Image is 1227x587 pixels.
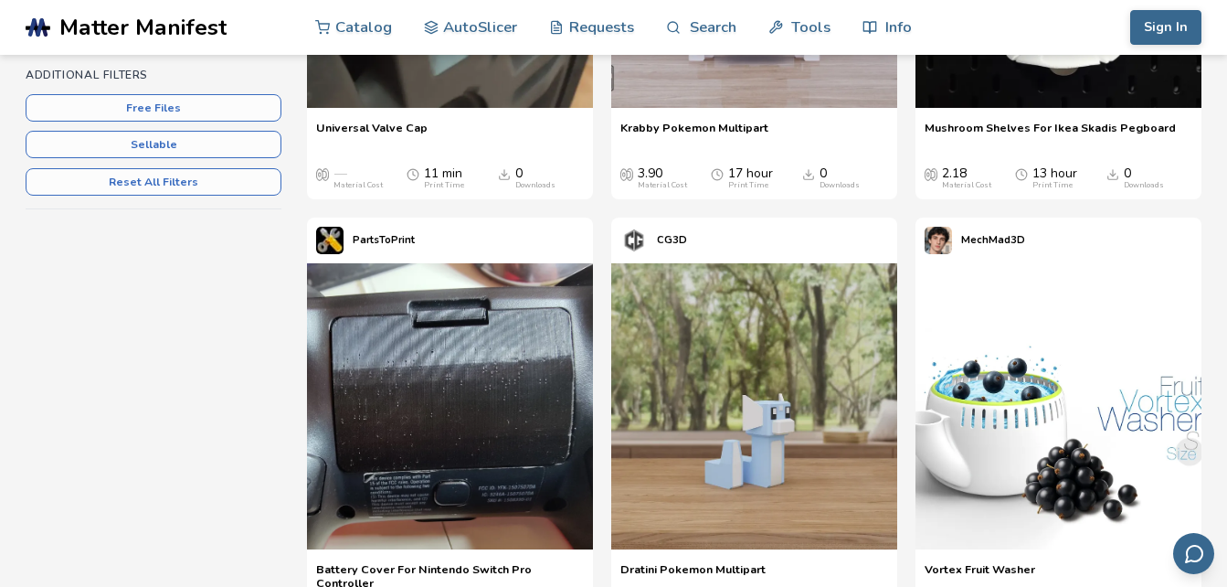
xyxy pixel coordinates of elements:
[925,121,1176,148] a: Mushroom Shelves For Ikea Skadis Pegboard
[316,166,329,181] span: Average Cost
[1130,10,1201,45] button: Sign In
[820,166,860,190] div: 0
[407,166,419,181] span: Average Print Time
[942,166,991,190] div: 2.18
[26,69,281,81] h4: Additional Filters
[307,218,424,263] a: PartsToPrint's profilePartsToPrint
[925,166,937,181] span: Average Cost
[424,166,464,190] div: 11 min
[728,166,773,190] div: 17 hour
[915,218,1034,263] a: MechMad3D's profileMechMad3D
[620,166,633,181] span: Average Cost
[26,94,281,122] button: Free Files
[26,131,281,158] button: Sellable
[59,15,227,40] span: Matter Manifest
[820,181,860,190] div: Downloads
[942,181,991,190] div: Material Cost
[1032,181,1073,190] div: Print Time
[620,121,768,148] a: Krabby Pokemon Multipart
[638,166,687,190] div: 3.90
[1015,166,1028,181] span: Average Print Time
[611,218,696,263] a: CG3D's profileCG3D
[728,181,768,190] div: Print Time
[1106,166,1119,181] span: Downloads
[802,166,815,181] span: Downloads
[515,166,555,190] div: 0
[515,181,555,190] div: Downloads
[925,227,952,254] img: MechMad3D's profile
[657,230,687,250] p: CG3D
[620,227,648,254] img: CG3D's profile
[961,230,1025,250] p: MechMad3D
[498,166,511,181] span: Downloads
[424,181,464,190] div: Print Time
[333,181,383,190] div: Material Cost
[333,166,346,181] span: —
[711,166,724,181] span: Average Print Time
[316,121,428,148] a: Universal Valve Cap
[353,230,415,250] p: PartsToPrint
[1032,166,1077,190] div: 13 hour
[1124,181,1164,190] div: Downloads
[1124,166,1164,190] div: 0
[1173,533,1214,574] button: Send feedback via email
[316,227,344,254] img: PartsToPrint's profile
[26,168,281,196] button: Reset All Filters
[638,181,687,190] div: Material Cost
